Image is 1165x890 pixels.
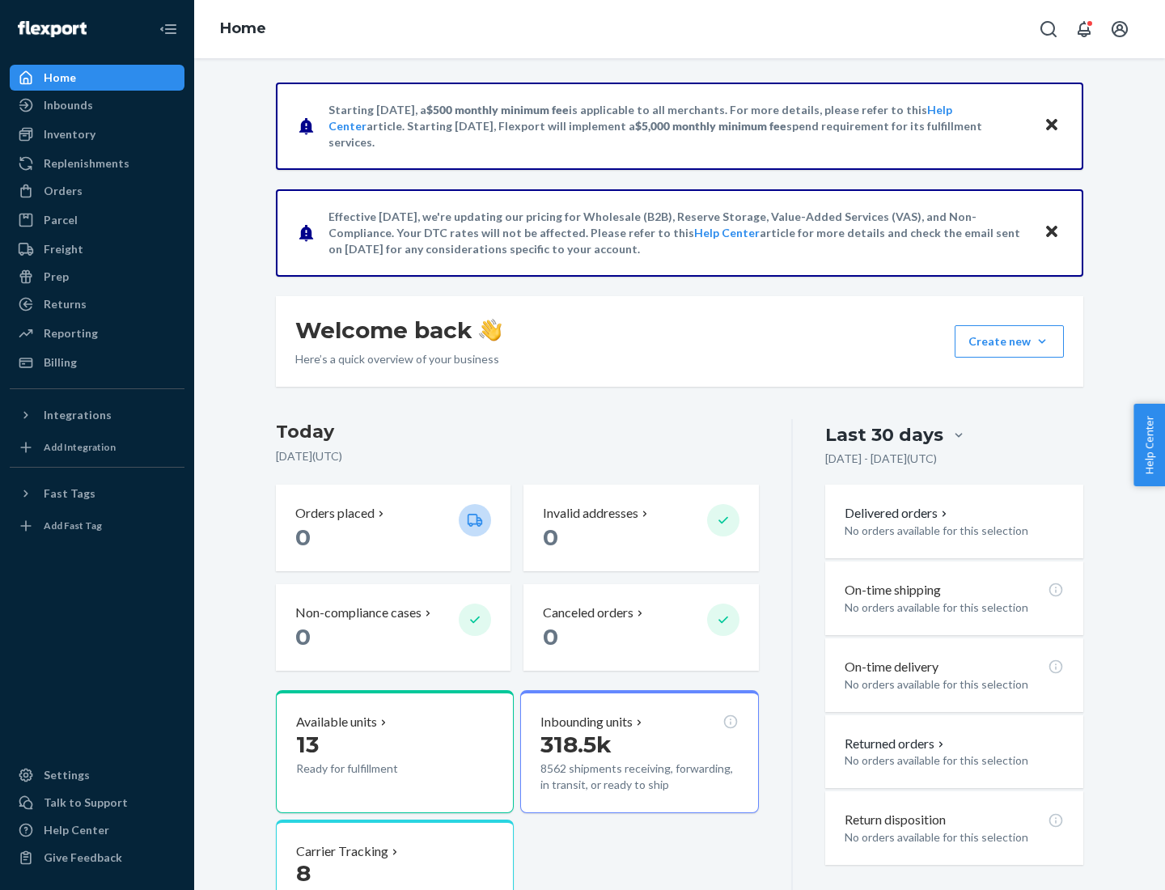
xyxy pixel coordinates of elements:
[10,291,184,317] a: Returns
[540,761,738,793] p: 8562 shipments receiving, forwarding, in transit, or ready to ship
[1032,13,1065,45] button: Open Search Box
[44,269,69,285] div: Prep
[845,752,1064,769] p: No orders available for this selection
[543,504,638,523] p: Invalid addresses
[10,178,184,204] a: Orders
[207,6,279,53] ol: breadcrumbs
[296,731,319,758] span: 13
[1041,221,1062,244] button: Close
[845,676,1064,693] p: No orders available for this selection
[44,767,90,783] div: Settings
[10,320,184,346] a: Reporting
[543,523,558,551] span: 0
[10,121,184,147] a: Inventory
[152,13,184,45] button: Close Navigation
[479,319,502,341] img: hand-wave emoji
[10,434,184,460] a: Add Integration
[10,92,184,118] a: Inbounds
[845,600,1064,616] p: No orders available for this selection
[44,155,129,172] div: Replenishments
[276,419,759,445] h3: Today
[1104,13,1136,45] button: Open account menu
[328,209,1028,257] p: Effective [DATE], we're updating our pricing for Wholesale (B2B), Reserve Storage, Value-Added Se...
[1133,404,1165,486] button: Help Center
[10,790,184,816] a: Talk to Support
[845,523,1064,539] p: No orders available for this selection
[540,731,612,758] span: 318.5k
[295,604,422,622] p: Non-compliance cases
[10,207,184,233] a: Parcel
[426,103,569,117] span: $500 monthly minimum fee
[523,485,758,571] button: Invalid addresses 0
[955,325,1064,358] button: Create new
[10,817,184,843] a: Help Center
[845,658,938,676] p: On-time delivery
[44,97,93,113] div: Inbounds
[295,316,502,345] h1: Welcome back
[44,212,78,228] div: Parcel
[845,581,941,600] p: On-time shipping
[44,325,98,341] div: Reporting
[44,70,76,86] div: Home
[276,584,510,671] button: Non-compliance cases 0
[44,354,77,371] div: Billing
[44,850,122,866] div: Give Feedback
[44,822,109,838] div: Help Center
[44,407,112,423] div: Integrations
[44,296,87,312] div: Returns
[845,811,946,829] p: Return disposition
[540,713,633,731] p: Inbounding units
[295,523,311,551] span: 0
[295,623,311,651] span: 0
[295,351,502,367] p: Here’s a quick overview of your business
[44,126,95,142] div: Inventory
[543,604,633,622] p: Canceled orders
[44,440,116,454] div: Add Integration
[10,762,184,788] a: Settings
[845,504,951,523] button: Delivered orders
[44,485,95,502] div: Fast Tags
[845,735,947,753] button: Returned orders
[10,481,184,506] button: Fast Tags
[10,150,184,176] a: Replenishments
[44,241,83,257] div: Freight
[825,451,937,467] p: [DATE] - [DATE] ( UTC )
[44,795,128,811] div: Talk to Support
[10,236,184,262] a: Freight
[1041,114,1062,138] button: Close
[44,519,102,532] div: Add Fast Tag
[296,761,446,777] p: Ready for fulfillment
[10,350,184,375] a: Billing
[44,183,83,199] div: Orders
[10,402,184,428] button: Integrations
[10,845,184,871] button: Give Feedback
[825,422,943,447] div: Last 30 days
[1068,13,1100,45] button: Open notifications
[296,842,388,861] p: Carrier Tracking
[10,264,184,290] a: Prep
[543,623,558,651] span: 0
[276,448,759,464] p: [DATE] ( UTC )
[845,829,1064,845] p: No orders available for this selection
[10,513,184,539] a: Add Fast Tag
[635,119,786,133] span: $5,000 monthly minimum fee
[694,226,760,239] a: Help Center
[220,19,266,37] a: Home
[276,485,510,571] button: Orders placed 0
[523,584,758,671] button: Canceled orders 0
[295,504,375,523] p: Orders placed
[18,21,87,37] img: Flexport logo
[276,690,514,813] button: Available units13Ready for fulfillment
[520,690,758,813] button: Inbounding units318.5k8562 shipments receiving, forwarding, in transit, or ready to ship
[10,65,184,91] a: Home
[296,859,311,887] span: 8
[328,102,1028,150] p: Starting [DATE], a is applicable to all merchants. For more details, please refer to this article...
[296,713,377,731] p: Available units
